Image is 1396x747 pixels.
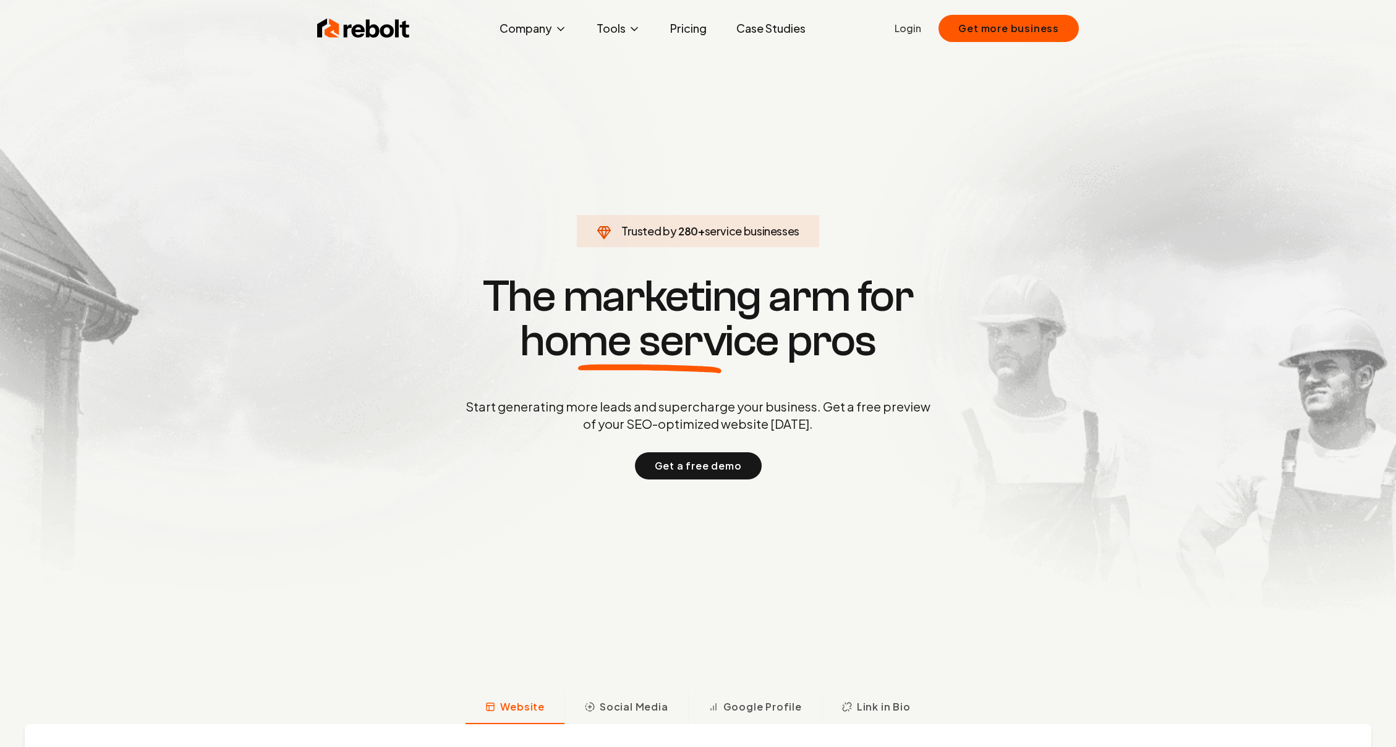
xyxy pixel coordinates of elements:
[317,16,410,41] img: Rebolt Logo
[660,16,717,41] a: Pricing
[895,21,921,36] a: Login
[490,16,577,41] button: Company
[688,692,822,724] button: Google Profile
[621,224,676,238] span: Trusted by
[564,692,688,724] button: Social Media
[938,15,1079,42] button: Get more business
[723,699,802,714] span: Google Profile
[726,16,815,41] a: Case Studies
[698,224,705,238] span: +
[466,692,564,724] button: Website
[401,274,995,363] h1: The marketing arm for pros
[857,699,911,714] span: Link in Bio
[500,699,545,714] span: Website
[705,224,800,238] span: service businesses
[520,319,779,363] span: home service
[635,452,762,479] button: Get a free demo
[678,222,698,240] span: 280
[587,16,650,41] button: Tools
[463,398,933,433] p: Start generating more leads and supercharge your business. Get a free preview of your SEO-optimiz...
[600,699,668,714] span: Social Media
[822,692,930,724] button: Link in Bio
